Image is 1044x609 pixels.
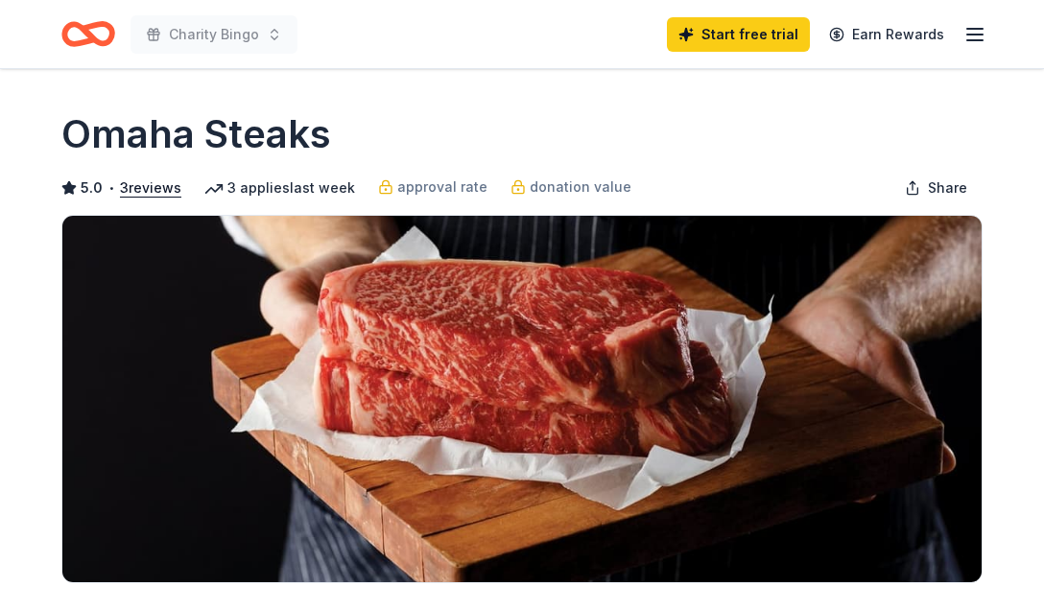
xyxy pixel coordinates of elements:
[928,176,967,199] span: Share
[61,12,115,57] a: Home
[120,176,181,199] button: 3reviews
[890,169,983,207] button: Share
[397,176,487,199] span: approval rate
[62,216,982,582] img: Image for Omaha Steaks
[667,17,810,52] a: Start free trial
[130,15,297,54] button: Charity Bingo
[510,176,631,199] a: donation value
[204,176,355,199] div: 3 applies last week
[378,176,487,199] a: approval rate
[169,23,259,46] span: Charity Bingo
[61,107,331,161] h1: Omaha Steaks
[530,176,631,199] span: donation value
[81,176,103,199] span: 5.0
[108,180,115,196] span: •
[818,17,956,52] a: Earn Rewards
